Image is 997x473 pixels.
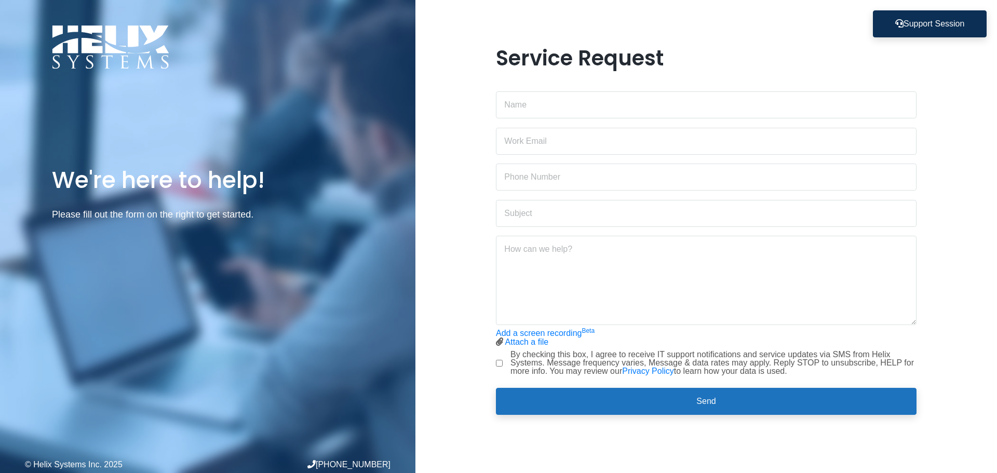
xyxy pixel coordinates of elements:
[505,337,549,346] a: Attach a file
[52,25,169,69] img: Logo
[622,367,674,375] a: Privacy Policy
[52,207,363,222] p: Please fill out the form on the right to get started.
[25,461,208,469] div: © Helix Systems Inc. 2025
[496,128,917,155] input: Work Email
[496,329,595,337] a: Add a screen recordingBeta
[510,350,917,375] label: By checking this box, I agree to receive IT support notifications and service updates via SMS fro...
[208,460,390,469] div: [PHONE_NUMBER]
[582,327,595,334] sup: Beta
[496,200,917,227] input: Subject
[496,388,917,415] button: Send
[496,46,917,71] h1: Service Request
[496,164,917,191] input: Phone Number
[52,165,363,195] h1: We're here to help!
[496,91,917,118] input: Name
[873,10,987,37] button: Support Session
